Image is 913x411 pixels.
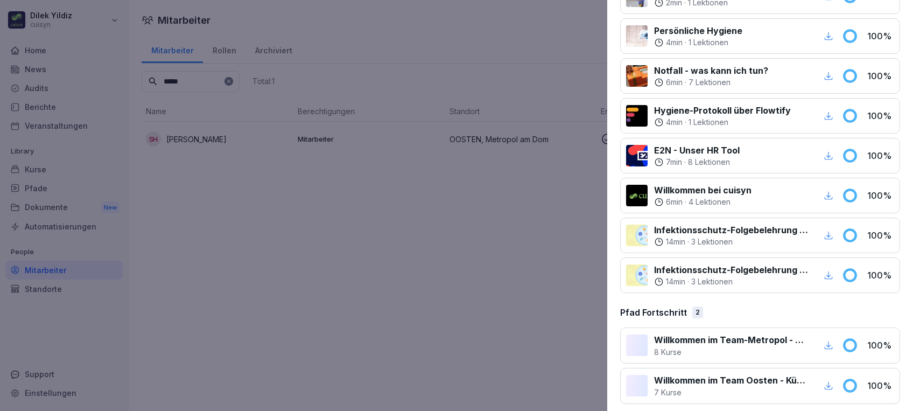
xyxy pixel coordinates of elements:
[654,77,768,88] div: ·
[666,77,683,88] p: 6 min
[654,374,809,387] p: Willkommen im Team Oosten - Küche
[654,144,740,157] p: E2N - Unser HR Tool
[691,236,733,247] p: 3 Lektionen
[654,37,742,48] div: ·
[689,77,731,88] p: 7 Lektionen
[654,263,809,276] p: Infektionsschutz-Folgebelehrung (nach §43 IfSG)
[654,224,809,236] p: Infektionsschutz-Folgebelehrung (nach §43 IfSG)
[867,379,894,392] p: 100 %
[654,387,809,398] p: 7 Kurse
[666,37,683,48] p: 4 min
[654,197,752,207] div: ·
[666,276,685,287] p: 14 min
[654,346,809,358] p: 8 Kurse
[689,117,728,128] p: 1 Lektionen
[666,236,685,247] p: 14 min
[867,189,894,202] p: 100 %
[620,306,687,319] p: Pfad Fortschritt
[867,269,894,282] p: 100 %
[688,157,730,168] p: 8 Lektionen
[689,197,731,207] p: 4 Lektionen
[692,306,703,318] div: 2
[654,104,791,117] p: Hygiene-Protokoll über Flowtify
[867,109,894,122] p: 100 %
[666,157,682,168] p: 7 min
[666,117,683,128] p: 4 min
[666,197,683,207] p: 6 min
[691,276,733,287] p: 3 Lektionen
[689,37,728,48] p: 1 Lektionen
[654,157,740,168] div: ·
[867,149,894,162] p: 100 %
[867,69,894,82] p: 100 %
[654,24,742,37] p: Persönliche Hygiene
[867,30,894,43] p: 100 %
[654,64,768,77] p: Notfall - was kann ich tun?
[654,117,791,128] div: ·
[654,184,752,197] p: Willkommen bei cuisyn
[654,236,809,247] div: ·
[867,339,894,352] p: 100 %
[654,276,809,287] div: ·
[654,333,809,346] p: Willkommen im Team-Metropol - Küche
[867,229,894,242] p: 100 %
